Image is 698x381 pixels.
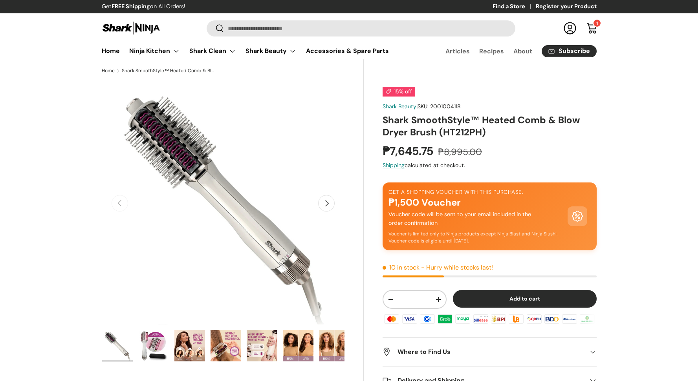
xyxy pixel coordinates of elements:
img: metrobank [561,313,578,324]
a: Home [102,68,115,73]
strong: ₱7,645.75 [383,144,435,159]
img: bpi [490,313,507,324]
a: About [513,44,532,59]
span: SKU: [418,103,429,110]
span: 2001004118 [430,103,461,110]
span: Subscribe [559,48,590,54]
img: landbank [579,313,596,324]
a: Shark Clean [189,43,236,59]
p: - Hurry while stocks last! [421,263,493,272]
img: shark-smoothstyle-heated-comb-and-blow-dryer-brush-different-styling-techniques-infographic-view-... [174,330,205,361]
a: Recipes [479,44,504,59]
a: Shark Beauty [245,43,297,59]
p: Get a shopping voucher with this purchase. [388,188,590,196]
h2: Where to Find Us [383,347,584,357]
s: ₱8,995.00 [438,146,482,158]
a: Home [102,43,120,58]
h1: Shark SmoothStyle™ Heated Comb & Blow Dryer Brush (HT212PH) [383,114,596,138]
img: shark-smoothstyle-heated-comb-and-blow-dryer-brush-full-view-shark-ninja-philippines [138,330,169,361]
nav: Secondary [427,43,597,59]
img: visa [401,313,418,324]
img: Shark Ninja Philippines [102,20,161,36]
a: Articles [445,44,470,59]
img: grabpay [436,313,454,324]
a: Shark Beauty [383,103,416,110]
nav: Breadcrumbs [102,67,364,74]
a: Shipping [383,162,405,169]
a: Shark SmoothStyle™ Heated Comb & Blow Dryer Brush (HT212PH) [122,68,216,73]
summary: Shark Clean [185,43,241,59]
summary: Where to Find Us [383,338,596,366]
img: ubp [507,313,525,324]
strong: FREE Shipping [112,3,150,10]
img: shark-smoothstyle-heated-comb-and-blow-dryer-brush-different-modes-view-shark-ninja-philippines [247,330,277,361]
img: master [383,313,400,324]
a: Register your Product [536,2,597,11]
summary: Ninja Kitchen [125,43,185,59]
img: bdo [543,313,561,324]
h2: ₱1,500 Voucher [388,197,590,208]
img: shark-smoothstyle-heated-comb-and-blow-dryer-brush-closer-view-shark-ninja-philippines [211,330,241,361]
img: Shark SmoothStyle™ Heated Comb & Blow Dryer Brush (HT212PH) [102,330,133,361]
img: maya [454,313,471,324]
img: shark-smoothstyle-heated-comb-and-blow-dryer-brush-before-and-after-blonde-hair-styling-results-v... [319,330,350,361]
a: Find a Store [493,2,536,11]
button: Add to cart [453,290,597,308]
img: gcash [419,313,436,324]
a: Ninja Kitchen [129,43,180,59]
span: 1 [596,20,598,26]
p: Voucher is limited only to Ninja products except Ninja Blast and Ninja Slushi. Voucher code is el... [388,230,590,244]
a: Subscribe [542,45,597,57]
span: 15% off [383,87,415,97]
summary: Shark Beauty [241,43,301,59]
img: qrph [525,313,542,324]
span: | [416,103,461,110]
p: Voucher code will be sent to your email included in the order confirmation [388,210,540,227]
a: Accessories & Spare Parts [306,43,389,58]
img: shark-smoothstyle-heated-comb-and-blow-dryer-brush-before-and-after-hair-styling-results-view-sha... [283,330,313,361]
nav: Primary [102,43,389,59]
media-gallery: Gallery Viewer [102,82,345,364]
div: calculated at checkout. [383,161,596,170]
p: Get on All Orders! [102,2,185,11]
span: 10 in stock [383,263,420,272]
img: billease [472,313,489,324]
